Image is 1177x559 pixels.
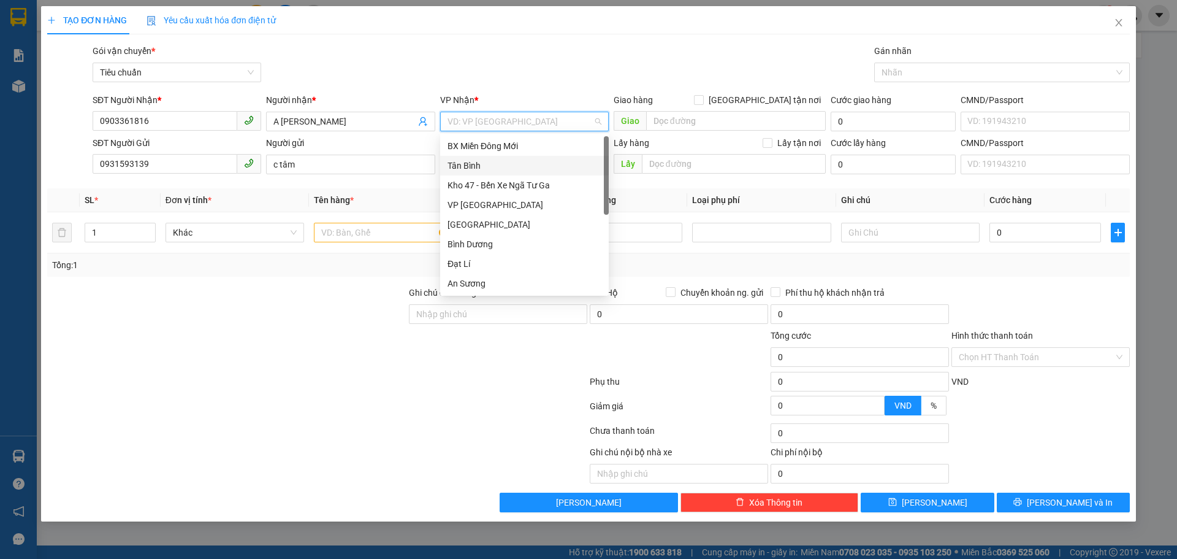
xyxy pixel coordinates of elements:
div: Đạt Lí [440,254,609,274]
span: phone [244,115,254,125]
span: phone [244,158,254,168]
div: Giảm giá [588,399,769,421]
span: Gói vận chuyển [93,46,155,56]
span: [PERSON_NAME] [902,496,967,509]
img: icon [147,16,156,26]
div: Kho 47 - Bến Xe Ngã Tư Ga [440,175,609,195]
input: Nhập ghi chú [590,464,768,484]
div: SĐT Người Gửi [93,136,261,150]
span: Chuyển khoản ng. gửi [676,286,768,299]
span: delete [736,498,744,507]
label: Ghi chú đơn hàng [409,288,476,298]
label: Gán nhãn [874,46,912,56]
div: Chi phí nội bộ [771,445,949,464]
div: An Sương [440,274,609,293]
div: Chưa thanh toán [588,424,769,445]
span: Tổng cước [771,331,811,341]
div: [GEOGRAPHIC_DATA] [448,218,601,231]
span: plus [47,16,56,25]
th: Loại phụ phí [687,188,836,212]
span: Xóa Thông tin [749,496,802,509]
input: Cước giao hàng [831,112,956,131]
div: Bình Dương [440,234,609,254]
span: VND [951,377,969,387]
span: plus [1111,228,1124,237]
span: Lấy hàng [614,138,649,148]
button: delete [52,223,72,242]
div: VP [GEOGRAPHIC_DATA] [448,198,601,212]
input: Cước lấy hàng [831,155,956,174]
div: Ghi chú nội bộ nhà xe [590,445,768,464]
span: [PERSON_NAME] [556,496,622,509]
span: Yêu cầu xuất hóa đơn điện tử [147,15,276,25]
span: SL [85,195,94,205]
span: VND [894,401,912,411]
div: CMND/Passport [961,136,1129,150]
span: Lấy tận nơi [772,136,826,150]
input: VD: Bàn, Ghế [314,223,452,242]
span: Phí thu hộ khách nhận trả [780,286,889,299]
div: BX Miền Đông Mới [448,139,601,153]
div: Phụ thu [588,375,769,396]
input: Ghi chú đơn hàng [409,304,587,324]
div: Bình Dương [448,237,601,251]
div: Tân Bình [440,156,609,175]
div: BX Miền Đông Mới [440,136,609,156]
div: Đạt Lí [448,257,601,271]
div: An Sương [448,277,601,290]
div: Người gửi [266,136,435,150]
input: Ghi Chú [841,223,980,242]
span: Khác [173,223,297,242]
label: Hình thức thanh toán [951,331,1033,341]
span: Tiêu chuẩn [100,63,254,82]
span: save [888,498,897,507]
div: Thủ Đức [440,215,609,234]
div: CMND/Passport [961,93,1129,107]
span: close [1114,18,1124,28]
button: Close [1102,6,1136,40]
button: plus [1111,223,1124,242]
div: Người nhận [266,93,435,107]
div: VP Đà Lạt [440,195,609,215]
span: % [931,401,937,411]
button: save[PERSON_NAME] [861,493,994,512]
span: Cước hàng [989,195,1032,205]
th: Ghi chú [836,188,985,212]
input: 0 [571,223,682,242]
div: SĐT Người Nhận [93,93,261,107]
button: deleteXóa Thông tin [680,493,859,512]
div: Tổng: 1 [52,258,454,272]
span: Thu Hộ [590,288,618,298]
span: Lấy [614,154,642,174]
label: Cước lấy hàng [831,138,886,148]
span: Giao [614,111,646,131]
button: printer[PERSON_NAME] và In [997,493,1130,512]
span: VP Nhận [440,95,474,105]
input: Dọc đường [646,111,826,131]
span: [PERSON_NAME] và In [1027,496,1113,509]
span: Giao hàng [614,95,653,105]
span: [GEOGRAPHIC_DATA] tận nơi [704,93,826,107]
span: Tên hàng [314,195,354,205]
button: [PERSON_NAME] [500,493,678,512]
span: Đơn vị tính [166,195,211,205]
div: Tân Bình [448,159,601,172]
input: Dọc đường [642,154,826,174]
span: TẠO ĐƠN HÀNG [47,15,127,25]
span: printer [1013,498,1022,507]
div: Kho 47 - Bến Xe Ngã Tư Ga [448,179,601,192]
label: Cước giao hàng [831,95,891,105]
span: user-add [418,117,428,126]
